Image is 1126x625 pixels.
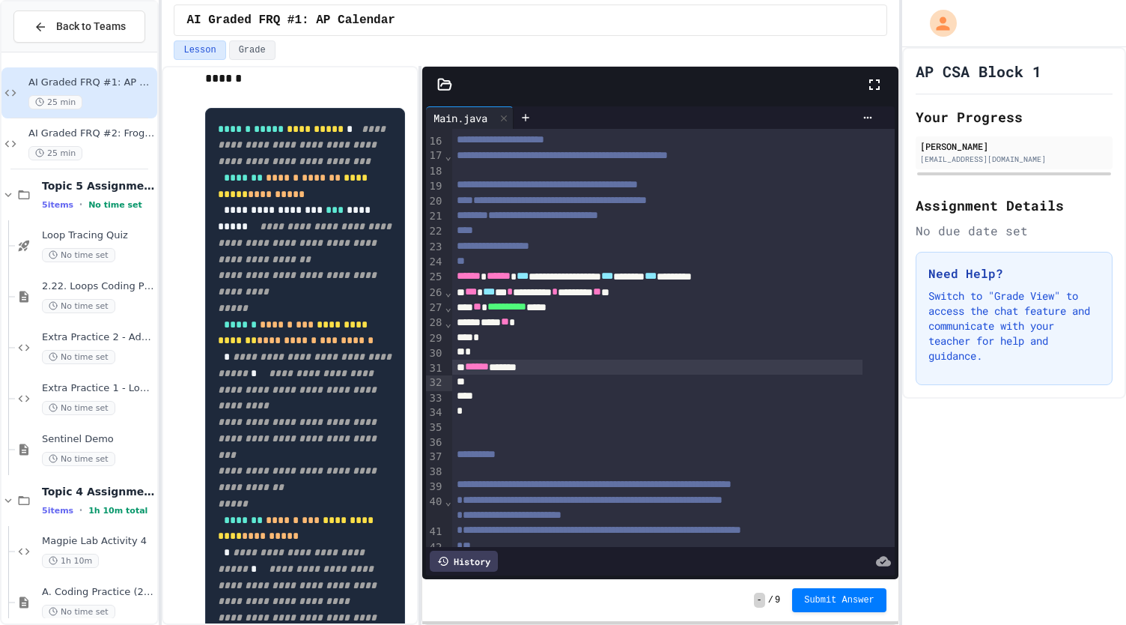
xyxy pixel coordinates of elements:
[88,506,147,516] span: 1h 10m total
[42,605,115,619] span: No time set
[42,248,115,262] span: No time set
[42,382,154,395] span: Extra Practice 1 - Loops
[768,594,773,606] span: /
[426,134,445,149] div: 16
[42,200,73,210] span: 5 items
[186,11,395,29] span: AI Graded FRQ #1: AP Calendar
[426,194,445,209] div: 20
[42,452,115,466] span: No time set
[426,148,445,163] div: 17
[426,209,445,224] div: 21
[426,346,445,361] div: 30
[426,286,445,301] div: 26
[174,40,225,60] button: Lesson
[444,495,451,507] span: Fold line
[229,40,276,60] button: Grade
[426,480,445,495] div: 39
[426,435,445,450] div: 36
[914,6,961,40] div: My Account
[430,551,498,572] div: History
[444,317,451,329] span: Fold line
[42,229,154,242] span: Loop Tracing Quiz
[928,265,1100,283] h3: Need Help?
[916,222,1113,240] div: No due date set
[754,593,765,608] span: -
[42,401,115,415] span: No time set
[426,224,445,239] div: 22
[42,179,154,193] span: Topic 5 Assignments
[28,146,82,160] span: 25 min
[426,164,445,179] div: 18
[426,420,445,435] div: 35
[13,10,145,43] button: Back to Teams
[426,270,445,285] div: 25
[426,179,445,194] div: 19
[792,588,886,612] button: Submit Answer
[28,127,154,140] span: AI Graded FRQ #2: Frog Simulation
[42,350,115,364] span: No time set
[79,199,82,211] span: •
[916,195,1113,216] h2: Assignment Details
[426,450,445,465] div: 37
[42,280,154,293] span: 2.22. Loops Coding Practice (2.7-2.12)
[88,200,142,210] span: No time set
[775,594,780,606] span: 9
[426,240,445,255] div: 23
[804,594,874,606] span: Submit Answer
[916,61,1041,82] h1: AP CSA Block 1
[426,525,445,540] div: 41
[920,154,1108,165] div: [EMAIL_ADDRESS][DOMAIN_NAME]
[426,375,445,390] div: 32
[444,286,451,298] span: Fold line
[42,586,154,599] span: A. Coding Practice (2.1-2.6)
[426,361,445,376] div: 31
[426,301,445,315] div: 27
[426,495,445,525] div: 40
[28,76,154,89] span: AI Graded FRQ #1: AP Calendar
[42,485,154,498] span: Topic 4 Assignments
[920,139,1108,153] div: [PERSON_NAME]
[42,299,115,313] span: No time set
[426,540,445,555] div: 42
[444,150,451,162] span: Fold line
[42,331,154,344] span: Extra Practice 2 - Advanced Loops
[916,106,1113,127] h2: Your Progress
[28,95,82,109] span: 25 min
[42,433,154,446] span: Sentinel Demo
[444,301,451,313] span: Fold line
[42,554,99,568] span: 1h 10m
[426,110,495,126] div: Main.java
[42,535,154,548] span: Magpie Lab Activity 4
[426,315,445,330] div: 28
[426,106,514,129] div: Main.java
[42,506,73,516] span: 5 items
[426,465,445,480] div: 38
[426,405,445,420] div: 34
[56,19,126,34] span: Back to Teams
[426,331,445,346] div: 29
[928,289,1100,363] p: Switch to "Grade View" to access the chat feature and communicate with your teacher for help and ...
[79,504,82,516] span: •
[426,391,445,406] div: 33
[426,255,445,270] div: 24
